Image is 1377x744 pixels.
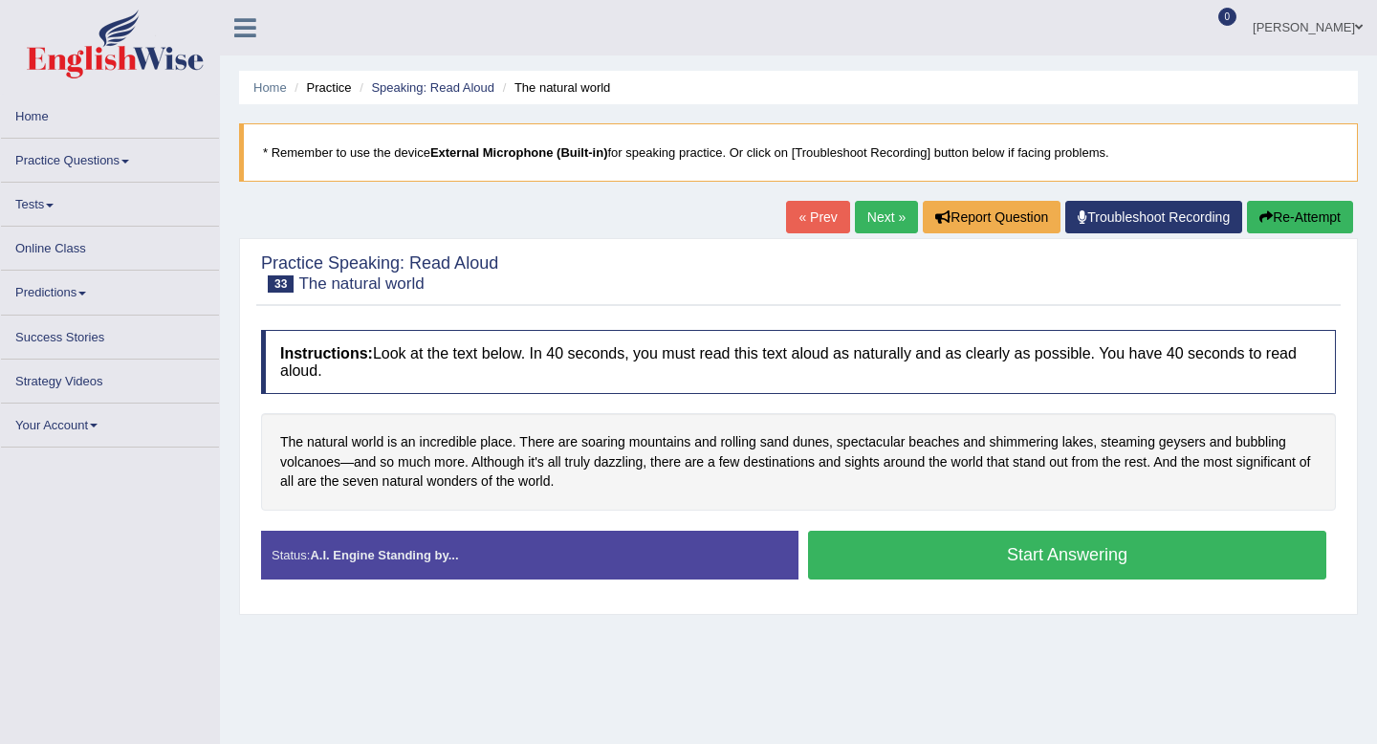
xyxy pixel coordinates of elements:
[1,227,219,264] a: Online Class
[1,316,219,353] a: Success Stories
[310,548,458,562] strong: A.I. Engine Standing by...
[1247,201,1353,233] button: Re-Attempt
[239,123,1358,182] blockquote: * Remember to use the device for speaking practice. Or click on [Troubleshoot Recording] button b...
[253,80,287,95] a: Home
[1218,8,1237,26] span: 0
[430,145,608,160] b: External Microphone (Built-in)
[1,360,219,397] a: Strategy Videos
[1,271,219,308] a: Predictions
[923,201,1060,233] button: Report Question
[808,531,1326,580] button: Start Answering
[280,345,373,361] b: Instructions:
[298,274,424,293] small: The natural world
[290,78,351,97] li: Practice
[1,183,219,220] a: Tests
[261,413,1336,511] div: The natural world is an incredible place. There are soaring mountains and rolling sand dunes, spe...
[371,80,494,95] a: Speaking: Read Aloud
[498,78,611,97] li: The natural world
[1,404,219,441] a: Your Account
[261,330,1336,394] h4: Look at the text below. In 40 seconds, you must read this text aloud as naturally and as clearly ...
[1,139,219,176] a: Practice Questions
[1,95,219,132] a: Home
[1065,201,1242,233] a: Troubleshoot Recording
[855,201,918,233] a: Next »
[786,201,849,233] a: « Prev
[261,531,798,580] div: Status:
[268,275,294,293] span: 33
[261,254,498,293] h2: Practice Speaking: Read Aloud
